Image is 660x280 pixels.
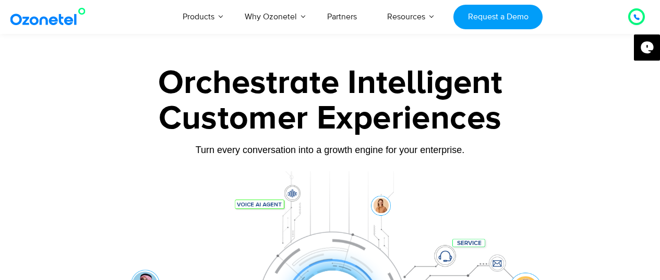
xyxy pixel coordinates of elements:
a: Request a Demo [453,5,543,29]
div: Customer Experiences [41,94,620,144]
div: Turn every conversation into a growth engine for your enterprise. [41,144,620,156]
div: Orchestrate Intelligent [41,66,620,100]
